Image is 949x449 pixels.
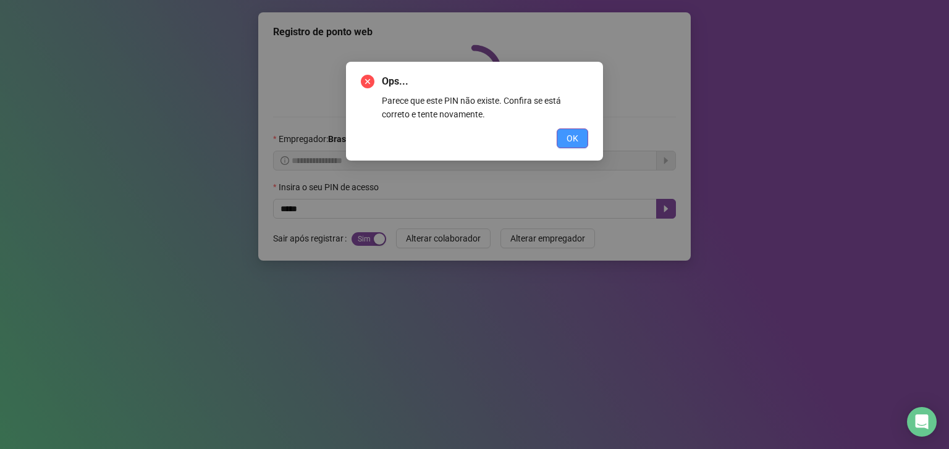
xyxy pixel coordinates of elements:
[557,128,588,148] button: OK
[907,407,937,437] div: Open Intercom Messenger
[382,94,588,121] div: Parece que este PIN não existe. Confira se está correto e tente novamente.
[361,75,374,88] span: close-circle
[382,74,588,89] span: Ops...
[567,132,578,145] span: OK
